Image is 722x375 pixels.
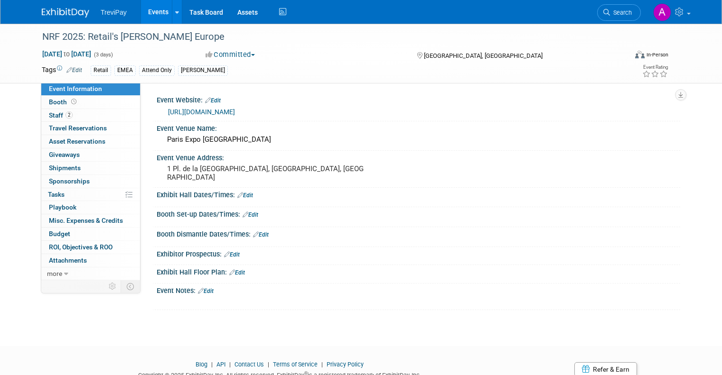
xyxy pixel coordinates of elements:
span: Booth [49,98,78,106]
div: Event Notes: [157,284,680,296]
span: to [62,50,71,58]
span: | [319,361,325,368]
pre: 1 Pl. de la [GEOGRAPHIC_DATA], [GEOGRAPHIC_DATA], [GEOGRAPHIC_DATA] [167,165,365,182]
div: Retail [91,65,111,75]
button: Committed [202,50,259,60]
a: Blog [196,361,207,368]
span: Misc. Expenses & Credits [49,217,123,224]
div: Exhibitor Prospectus: [157,247,680,259]
a: Edit [237,192,253,199]
div: Paris Expo [GEOGRAPHIC_DATA] [164,132,673,147]
a: Playbook [41,201,140,214]
span: Shipments [49,164,81,172]
div: NRF 2025: Retail's [PERSON_NAME] Europe [39,28,615,46]
a: Tasks [41,188,140,201]
span: | [265,361,272,368]
a: Edit [243,211,258,218]
span: Giveaways [49,151,80,158]
a: Edit [224,251,240,258]
a: Edit [66,67,82,73]
div: Booth Dismantle Dates/Times: [157,227,680,239]
div: Event Format [576,49,668,64]
a: Privacy Policy [327,361,364,368]
td: Tags [42,65,82,76]
span: Staff [49,111,73,119]
a: Sponsorships [41,175,140,188]
div: [PERSON_NAME] [178,65,228,75]
div: Event Rating [642,65,668,70]
span: Tasks [48,191,65,198]
a: Edit [198,288,214,294]
span: Search [610,9,632,16]
div: Event Venue Address: [157,151,680,163]
a: Edit [205,97,221,104]
a: [URL][DOMAIN_NAME] [168,108,235,116]
div: Exhibit Hall Floor Plan: [157,265,680,277]
a: more [41,267,140,280]
img: Alen Lovric [653,3,671,21]
a: Giveaways [41,148,140,161]
a: ROI, Objectives & ROO [41,241,140,254]
span: Asset Reservations [49,137,105,145]
div: In-Person [646,51,668,58]
span: (3 days) [93,52,113,58]
span: TreviPay [101,9,127,16]
div: Booth Set-up Dates/Times: [157,207,680,220]
span: [DATE] [DATE] [42,50,92,58]
span: Sponsorships [49,177,90,185]
a: API [216,361,225,368]
span: Attachments [49,256,87,264]
a: Terms of Service [273,361,318,368]
a: Staff2 [41,109,140,122]
span: Booth not reserved yet [69,98,78,105]
a: Shipments [41,162,140,174]
span: Travel Reservations [49,124,107,132]
a: Edit [229,269,245,276]
div: EMEA [114,65,136,75]
a: Misc. Expenses & Credits [41,214,140,227]
span: ROI, Objectives & ROO [49,243,113,251]
a: Contact Us [234,361,264,368]
a: Booth [41,96,140,109]
span: | [227,361,233,368]
span: Playbook [49,203,76,211]
a: Budget [41,228,140,240]
div: Exhibit Hall Dates/Times: [157,188,680,200]
a: Asset Reservations [41,135,140,148]
div: Event Website: [157,93,680,105]
span: [GEOGRAPHIC_DATA], [GEOGRAPHIC_DATA] [424,52,543,59]
a: Event Information [41,82,140,95]
span: Budget [49,230,70,238]
a: Search [597,4,641,21]
span: Event Information [49,85,102,92]
a: Edit [253,231,269,238]
img: ExhibitDay [42,8,89,18]
td: Personalize Event Tab Strip [104,280,121,293]
div: Attend Only [139,65,175,75]
div: Event Venue Name: [157,121,680,133]
img: Format-Inperson.png [635,51,645,58]
td: Toggle Event Tabs [121,280,141,293]
a: Attachments [41,254,140,267]
span: more [47,270,62,277]
span: | [209,361,215,368]
a: Travel Reservations [41,122,140,135]
span: 2 [66,111,73,119]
